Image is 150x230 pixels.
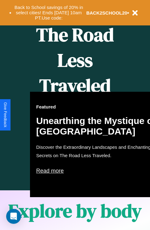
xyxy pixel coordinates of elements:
div: Give Feedback [3,102,7,127]
button: Back to School savings of 20% in select cities! Ends [DATE] 10am PT.Use code: [11,3,86,22]
div: Open Intercom Messenger [6,209,21,224]
b: BACK2SCHOOL20 [86,10,127,15]
h1: The Road Less Traveled [30,22,120,99]
h1: Explore by body [8,198,142,223]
